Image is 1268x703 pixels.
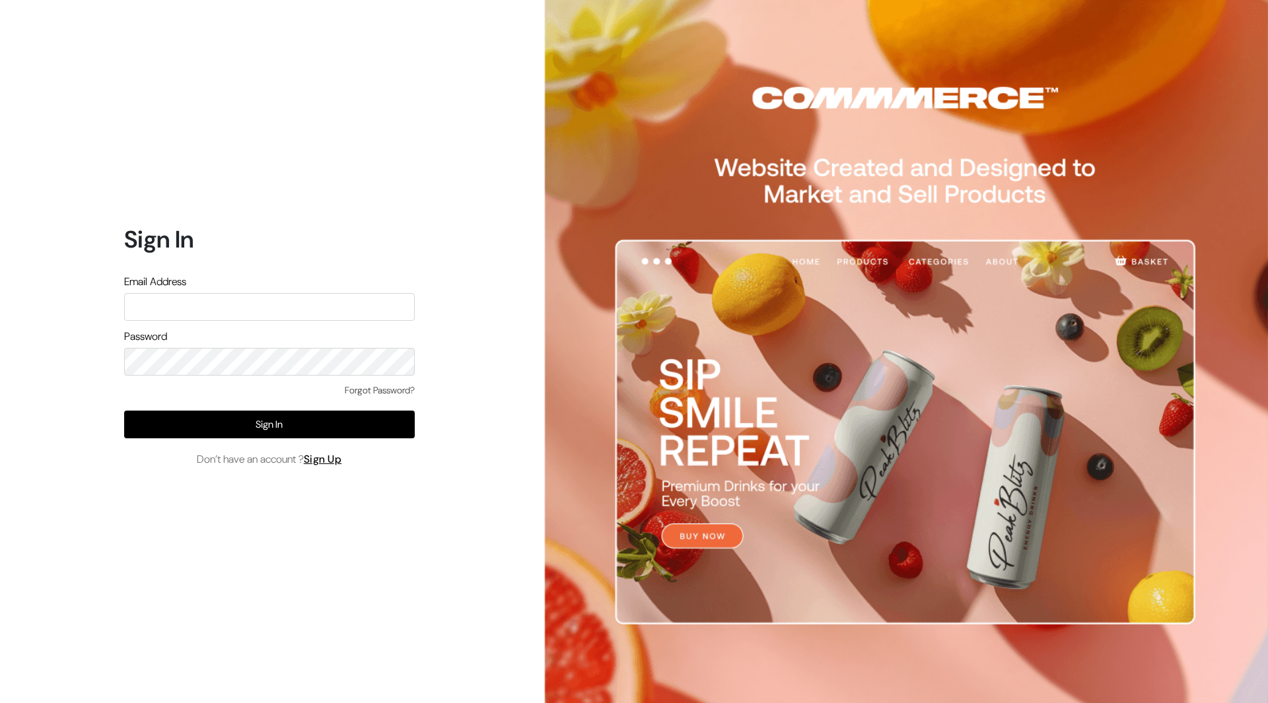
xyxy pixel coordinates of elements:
[304,452,342,466] a: Sign Up
[124,329,167,345] label: Password
[124,274,186,290] label: Email Address
[124,411,415,438] button: Sign In
[345,384,415,397] a: Forgot Password?
[197,452,342,467] span: Don’t have an account ?
[124,225,415,253] h1: Sign In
